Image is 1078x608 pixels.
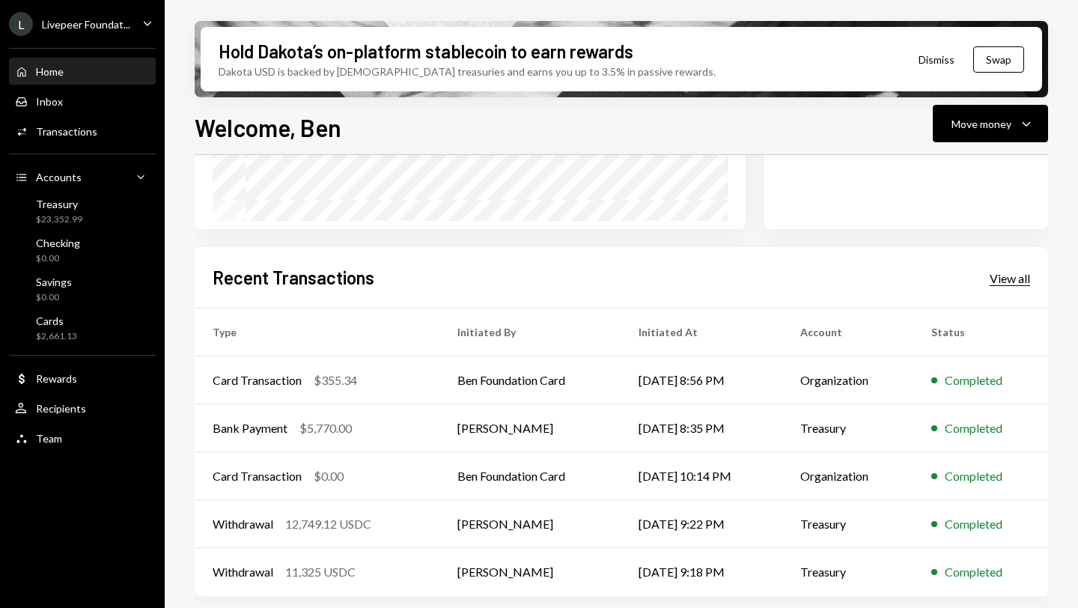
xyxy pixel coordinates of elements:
div: Completed [945,419,1002,437]
div: Inbox [36,95,63,108]
div: Card Transaction [213,371,302,389]
a: Rewards [9,365,156,392]
div: Hold Dakota’s on-platform stablecoin to earn rewards [219,39,633,64]
div: L [9,12,33,36]
td: [PERSON_NAME] [439,548,621,596]
div: Transactions [36,125,97,138]
th: Account [782,308,913,356]
div: Withdrawal [213,515,273,533]
div: Completed [945,563,1002,581]
td: Organization [782,452,913,500]
td: Ben Foundation Card [439,356,621,404]
th: Status [913,308,1048,356]
div: Withdrawal [213,563,273,581]
div: Treasury [36,198,82,210]
td: [PERSON_NAME] [439,404,621,452]
div: Move money [951,116,1011,132]
a: Accounts [9,163,156,190]
a: Cards$2,661.13 [9,310,156,346]
td: Treasury [782,404,913,452]
div: Completed [945,371,1002,389]
div: Rewards [36,372,77,385]
button: Dismiss [900,42,973,77]
td: [DATE] 9:18 PM [621,548,782,596]
button: Move money [933,105,1048,142]
a: Recipients [9,395,156,422]
div: Checking [36,237,80,249]
td: Ben Foundation Card [439,452,621,500]
a: Savings$0.00 [9,271,156,307]
div: Accounts [36,171,82,183]
td: Treasury [782,500,913,548]
div: $5,770.00 [299,419,352,437]
td: [PERSON_NAME] [439,500,621,548]
div: $0.00 [314,467,344,485]
th: Initiated At [621,308,782,356]
a: Home [9,58,156,85]
h1: Welcome, Ben [195,112,341,142]
td: [DATE] 9:22 PM [621,500,782,548]
div: $0.00 [36,291,72,304]
div: 12,749.12 USDC [285,515,371,533]
div: Recipients [36,402,86,415]
div: Card Transaction [213,467,302,485]
div: Bank Payment [213,419,287,437]
div: $23,352.99 [36,213,82,226]
div: Dakota USD is backed by [DEMOGRAPHIC_DATA] treasuries and earns you up to 3.5% in passive rewards. [219,64,716,79]
th: Initiated By [439,308,621,356]
th: Type [195,308,439,356]
td: Organization [782,356,913,404]
a: Transactions [9,118,156,145]
div: $355.34 [314,371,357,389]
a: Inbox [9,88,156,115]
div: Home [36,65,64,78]
td: Treasury [782,548,913,596]
td: [DATE] 8:56 PM [621,356,782,404]
a: Treasury$23,352.99 [9,193,156,229]
div: $0.00 [36,252,80,265]
div: Completed [945,467,1002,485]
h2: Recent Transactions [213,265,374,290]
a: Checking$0.00 [9,232,156,268]
a: View all [990,270,1030,286]
button: Swap [973,46,1024,73]
div: Savings [36,276,72,288]
div: $2,661.13 [36,330,77,343]
div: Cards [36,314,77,327]
div: Team [36,432,62,445]
div: 11,325 USDC [285,563,356,581]
td: [DATE] 8:35 PM [621,404,782,452]
div: Livepeer Foundat... [42,18,130,31]
a: Team [9,425,156,452]
div: View all [990,271,1030,286]
div: Completed [945,515,1002,533]
td: [DATE] 10:14 PM [621,452,782,500]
